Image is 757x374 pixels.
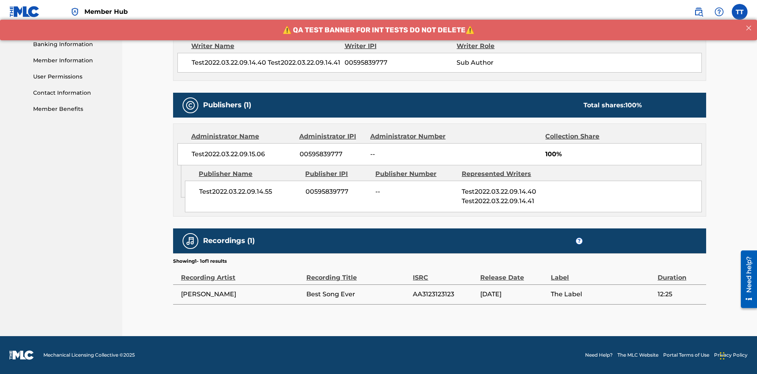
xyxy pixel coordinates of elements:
[306,265,409,282] div: Recording Title
[663,352,709,359] a: Portal Terms of Use
[457,58,559,67] span: Sub Author
[300,150,365,159] span: 00595839777
[33,89,113,97] a: Contact Information
[375,169,456,179] div: Publisher Number
[33,105,113,113] a: Member Benefits
[480,265,547,282] div: Release Date
[186,236,195,246] img: Recordings
[413,265,476,282] div: ISRC
[658,265,702,282] div: Duration
[585,352,613,359] a: Need Help?
[33,40,113,49] a: Banking Information
[545,132,622,141] div: Collection Share
[306,187,369,196] span: 00595839777
[462,169,542,179] div: Represented Writers
[691,4,707,20] a: Public Search
[199,187,300,196] span: Test2022.03.22.09.14.55
[203,236,255,245] h5: Recordings (1)
[299,132,364,141] div: Administrator IPI
[457,41,559,51] div: Writer Role
[576,238,582,244] span: ?
[173,258,227,265] p: Showing 1 - 1 of 1 results
[711,4,727,20] div: Help
[714,352,748,359] a: Privacy Policy
[43,352,135,359] span: Mechanical Licensing Collective © 2025
[181,265,302,282] div: Recording Artist
[181,290,302,299] span: [PERSON_NAME]
[545,150,701,159] span: 100%
[305,169,369,179] div: Publisher IPI
[694,7,703,17] img: search
[732,4,748,20] div: User Menu
[617,352,658,359] a: The MLC Website
[370,132,452,141] div: Administrator Number
[9,6,40,17] img: MLC Logo
[714,7,724,17] img: help
[720,344,725,368] div: Drag
[33,73,113,81] a: User Permissions
[192,58,345,67] span: Test2022.03.22.09.14.40 Test2022.03.22.09.14.41
[718,336,757,374] iframe: Chat Widget
[33,56,113,65] a: Member Information
[462,188,536,205] span: Test2022.03.22.09.14.40 Test2022.03.22.09.14.41
[70,7,80,17] img: Top Rightsholder
[84,7,128,16] span: Member Hub
[413,290,476,299] span: AA3123123123
[192,150,294,159] span: Test2022.03.22.09.15.06
[203,101,251,110] h5: Publishers (1)
[306,290,409,299] span: Best Song Ever
[480,290,547,299] span: [DATE]
[283,6,474,15] span: ⚠️ QA TEST BANNER FOR INT TESTS DO NOT DELETE⚠️
[345,58,457,67] span: 00595839777
[191,41,345,51] div: Writer Name
[375,187,456,196] span: --
[735,247,757,312] iframe: Resource Center
[191,132,293,141] div: Administrator Name
[370,150,452,159] span: --
[551,265,653,282] div: Label
[186,101,195,110] img: Publishers
[658,290,702,299] span: 12:25
[551,290,653,299] span: The Label
[625,101,642,109] span: 100 %
[9,350,34,360] img: logo
[345,41,457,51] div: Writer IPI
[584,101,642,110] div: Total shares:
[199,169,299,179] div: Publisher Name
